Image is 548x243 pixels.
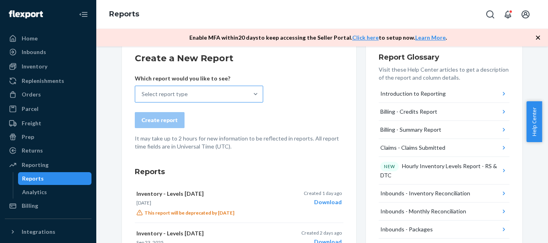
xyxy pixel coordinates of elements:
[136,190,272,198] p: Inventory - Levels [DATE]
[135,183,343,223] button: Inventory - Levels [DATE][DATE]This report will be deprecated by [DATE]Created 1 day agoDownload
[526,101,542,142] button: Help Center
[379,121,509,139] button: Billing - Summary Report
[352,34,379,41] a: Click here
[379,221,509,239] button: Inbounds - Packages
[379,203,509,221] button: Inbounds - Monthly Reconciliation
[135,52,343,65] h2: Create a New Report
[135,74,263,82] p: Which report would you like to see?
[5,199,91,212] a: Billing
[22,77,64,85] div: Replenishments
[379,66,509,82] p: Visit these Help Center articles to get a description of the report and column details.
[380,126,441,134] div: Billing - Summary Report
[136,209,272,216] p: This report will be deprecated by [DATE]
[384,163,395,170] p: NEW
[136,229,272,237] p: Inventory - Levels [DATE]
[22,105,39,113] div: Parcel
[142,116,178,124] div: Create report
[135,112,185,128] button: Create report
[379,52,509,62] h3: Report Glossary
[18,172,92,185] a: Reports
[5,32,91,45] a: Home
[22,188,47,196] div: Analytics
[380,189,470,197] div: Inbounds - Inventory Reconciliation
[500,6,516,22] button: Open notifications
[301,229,342,236] p: Created 2 days ago
[304,198,342,206] div: Download
[22,133,34,141] div: Prep
[518,6,534,22] button: Open account menu
[380,108,437,116] div: Billing - Credits Report
[5,60,91,73] a: Inventory
[9,10,43,18] img: Flexport logo
[18,186,92,199] a: Analytics
[5,46,91,58] a: Inbounds
[380,90,446,98] div: Introduction to Reporting
[22,228,55,236] div: Integrations
[379,103,509,121] button: Billing - Credits Report
[135,167,343,177] h3: Reports
[304,190,342,197] p: Created 1 day ago
[379,139,509,157] button: Claims - Claims Submitted
[5,102,91,115] a: Parcel
[136,200,151,206] time: [DATE]
[5,74,91,87] a: Replenishments
[22,48,46,56] div: Inbounds
[5,225,91,238] button: Integrations
[379,185,509,203] button: Inbounds - Inventory Reconciliation
[135,135,343,151] p: It may take up to 2 hours for new information to be reflected in reports. All report time fields ...
[109,10,139,18] a: Reports
[5,117,91,130] a: Freight
[22,175,44,183] div: Reports
[22,161,49,169] div: Reporting
[22,147,43,155] div: Returns
[415,34,446,41] a: Learn More
[22,90,41,98] div: Orders
[5,159,91,171] a: Reporting
[5,144,91,157] a: Returns
[380,207,466,215] div: Inbounds - Monthly Reconciliation
[380,225,433,233] div: Inbounds - Packages
[380,144,445,152] div: Claims - Claims Submitted
[22,119,41,127] div: Freight
[22,62,47,70] div: Inventory
[22,202,38,210] div: Billing
[142,90,188,98] div: Select report type
[22,34,38,42] div: Home
[380,162,500,179] div: Hourly Inventory Levels Report - RS & DTC
[189,34,447,42] p: Enable MFA within 20 days to keep accessing the Seller Portal. to setup now. .
[5,131,91,143] a: Prep
[379,85,509,103] button: Introduction to Reporting
[379,157,509,185] button: NEWHourly Inventory Levels Report - RS & DTC
[482,6,498,22] button: Open Search Box
[75,6,91,22] button: Close Navigation
[5,88,91,101] a: Orders
[103,3,146,26] ol: breadcrumbs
